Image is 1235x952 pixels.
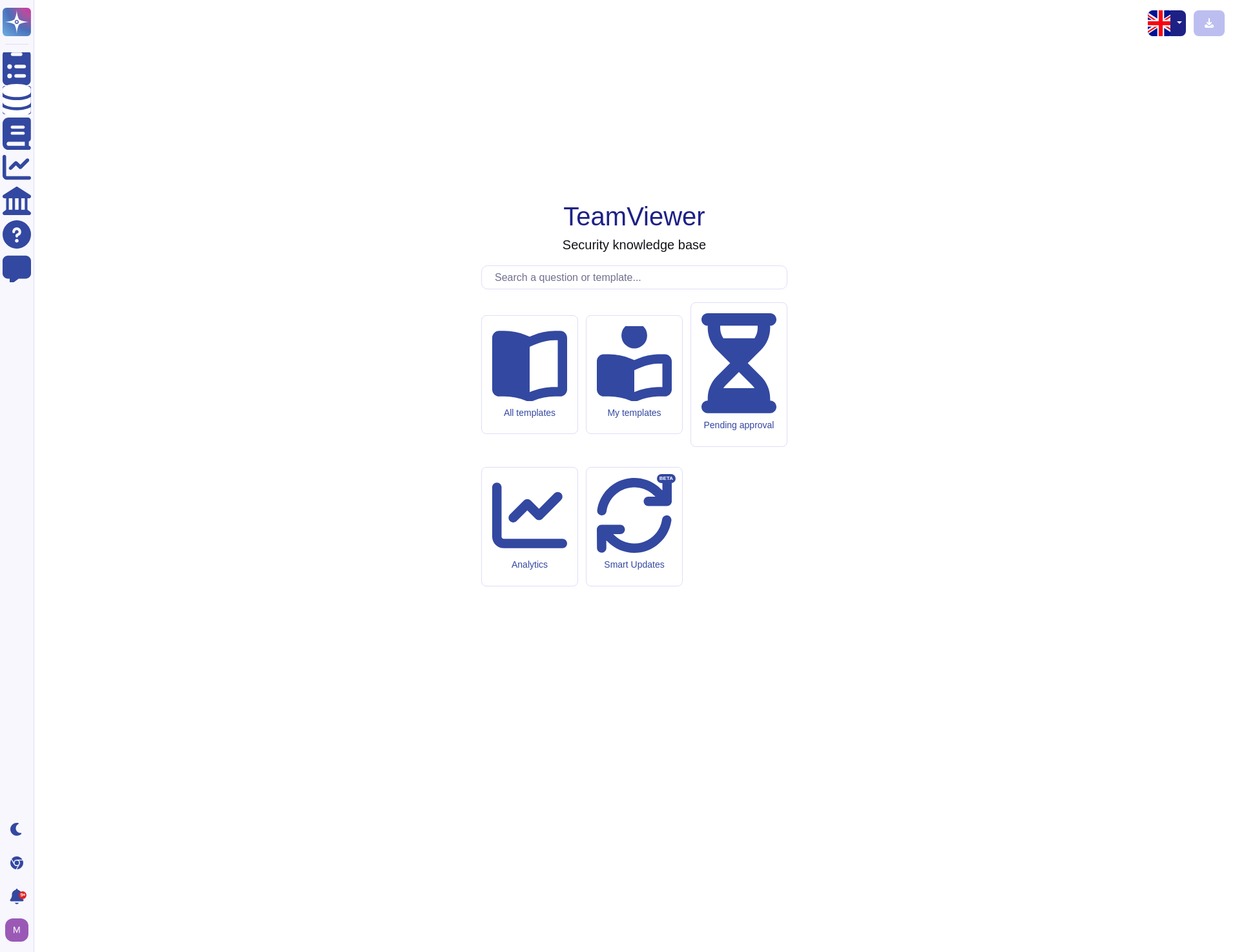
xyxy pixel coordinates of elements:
div: All templates [492,408,567,419]
h3: Security knowledge base [563,237,706,253]
div: My templates [597,408,672,419]
div: BETA [657,474,676,483]
div: Smart Updates [597,559,672,570]
div: Analytics [492,559,567,570]
img: en [1148,10,1174,36]
h1: TeamViewer [563,201,705,232]
button: user [3,916,37,944]
img: user [5,918,28,942]
input: Search a question or template... [488,266,787,289]
div: Pending approval [701,420,776,431]
div: 9+ [19,891,26,899]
